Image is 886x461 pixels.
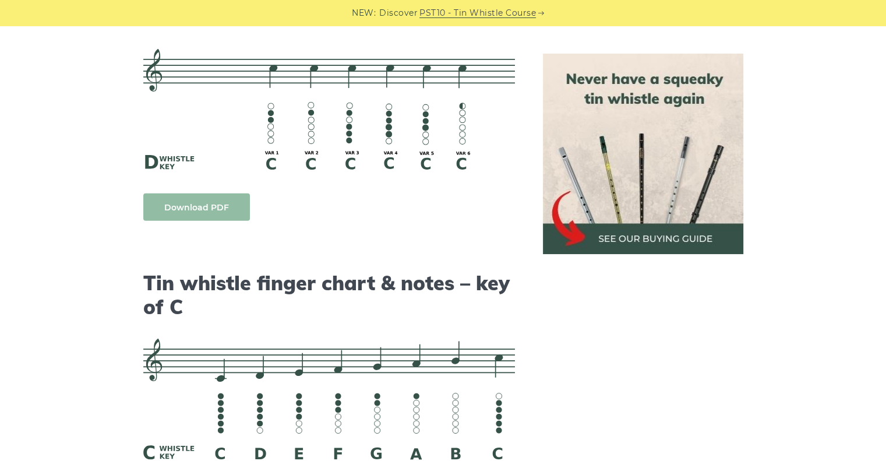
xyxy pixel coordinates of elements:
img: C Whistle Fingering Chart And Notes [143,339,515,460]
img: C natural fingering on D whistle [143,49,515,170]
a: PST10 - Tin Whistle Course [419,6,536,20]
h2: Tin whistle finger chart & notes – key of C [143,272,515,319]
span: Discover [379,6,418,20]
img: tin whistle buying guide [543,54,743,254]
a: Download PDF [143,193,250,221]
span: NEW: [352,6,376,20]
